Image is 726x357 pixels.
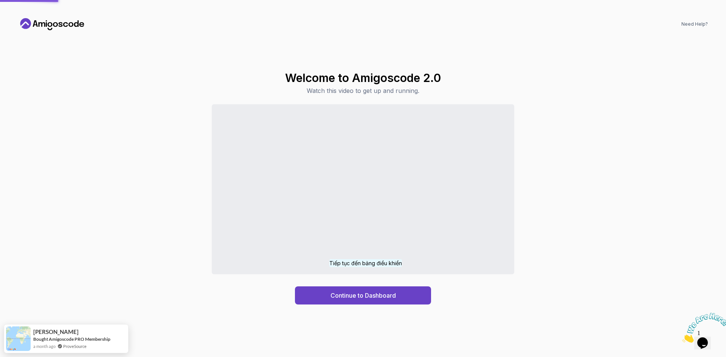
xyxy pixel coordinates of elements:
[285,86,441,95] p: Watch this video to get up and running.
[18,18,86,30] a: Home link
[330,291,396,300] div: Continue to Dashboard
[679,310,726,346] iframe: chat widget
[63,343,87,349] a: ProveSource
[49,336,110,342] a: Amigoscode PRO Membership
[681,21,708,27] a: Need Help?
[285,71,441,85] h1: Welcome to Amigoscode 2.0
[6,326,31,351] img: provesource social proof notification image
[3,3,50,33] img: Chat attention grabber
[3,3,6,9] span: 1
[33,343,56,349] span: a month ago
[212,104,514,274] iframe: Sales Video
[33,329,79,335] span: [PERSON_NAME]
[33,336,48,342] span: Bought
[295,286,431,304] button: Continue to Dashboard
